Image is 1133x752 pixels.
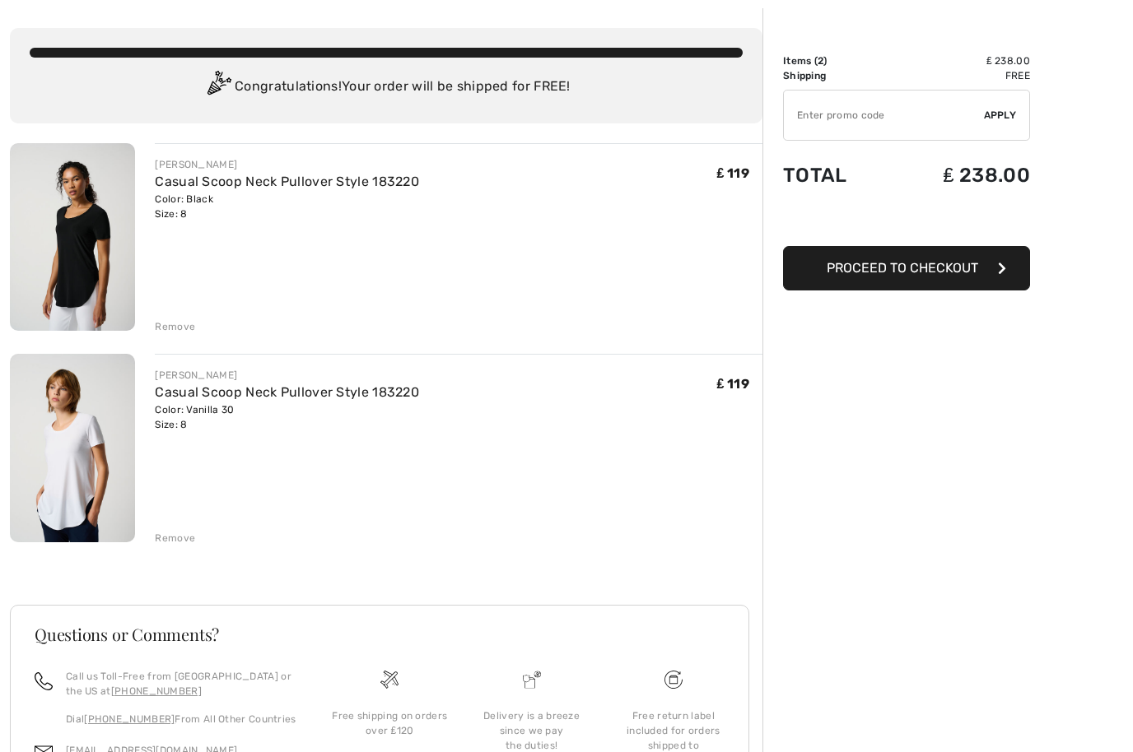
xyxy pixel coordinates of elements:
[155,157,419,172] div: [PERSON_NAME]
[332,708,447,738] div: Free shipping on orders over ₤120
[202,71,235,104] img: Congratulation2.svg
[155,531,195,545] div: Remove
[717,376,749,392] span: ₤ 119
[111,685,202,697] a: [PHONE_NUMBER]
[155,192,419,221] div: Color: Black Size: 8
[818,55,823,67] span: 2
[827,260,978,276] span: Proceed to Checkout
[784,91,984,140] input: Promo code
[664,671,683,689] img: Free shipping on orders over &#8356;120
[66,669,299,699] p: Call us Toll-Free from [GEOGRAPHIC_DATA] or the US at
[888,68,1030,83] td: Free
[783,203,1030,240] iframe: PayPal
[84,713,175,725] a: [PHONE_NUMBER]
[783,68,888,83] td: Shipping
[10,354,135,541] img: Casual Scoop Neck Pullover Style 183220
[380,671,399,689] img: Free shipping on orders over &#8356;120
[35,672,53,690] img: call
[888,147,1030,203] td: ₤ 238.00
[155,174,419,189] a: Casual Scoop Neck Pullover Style 183220
[717,165,749,181] span: ₤ 119
[783,147,888,203] td: Total
[523,671,541,689] img: Delivery is a breeze since we pay the duties!
[35,626,725,643] h3: Questions or Comments?
[155,402,419,432] div: Color: Vanilla 30 Size: 8
[155,319,195,334] div: Remove
[155,368,419,383] div: [PERSON_NAME]
[10,143,135,331] img: Casual Scoop Neck Pullover Style 183220
[783,246,1030,290] button: Proceed to Checkout
[888,53,1030,68] td: ₤ 238.00
[783,53,888,68] td: Items ( )
[155,384,419,400] a: Casual Scoop Neck Pullover Style 183220
[984,108,1017,123] span: Apply
[66,712,299,726] p: Dial From All Other Countries
[30,71,743,104] div: Congratulations! Your order will be shipped for FREE!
